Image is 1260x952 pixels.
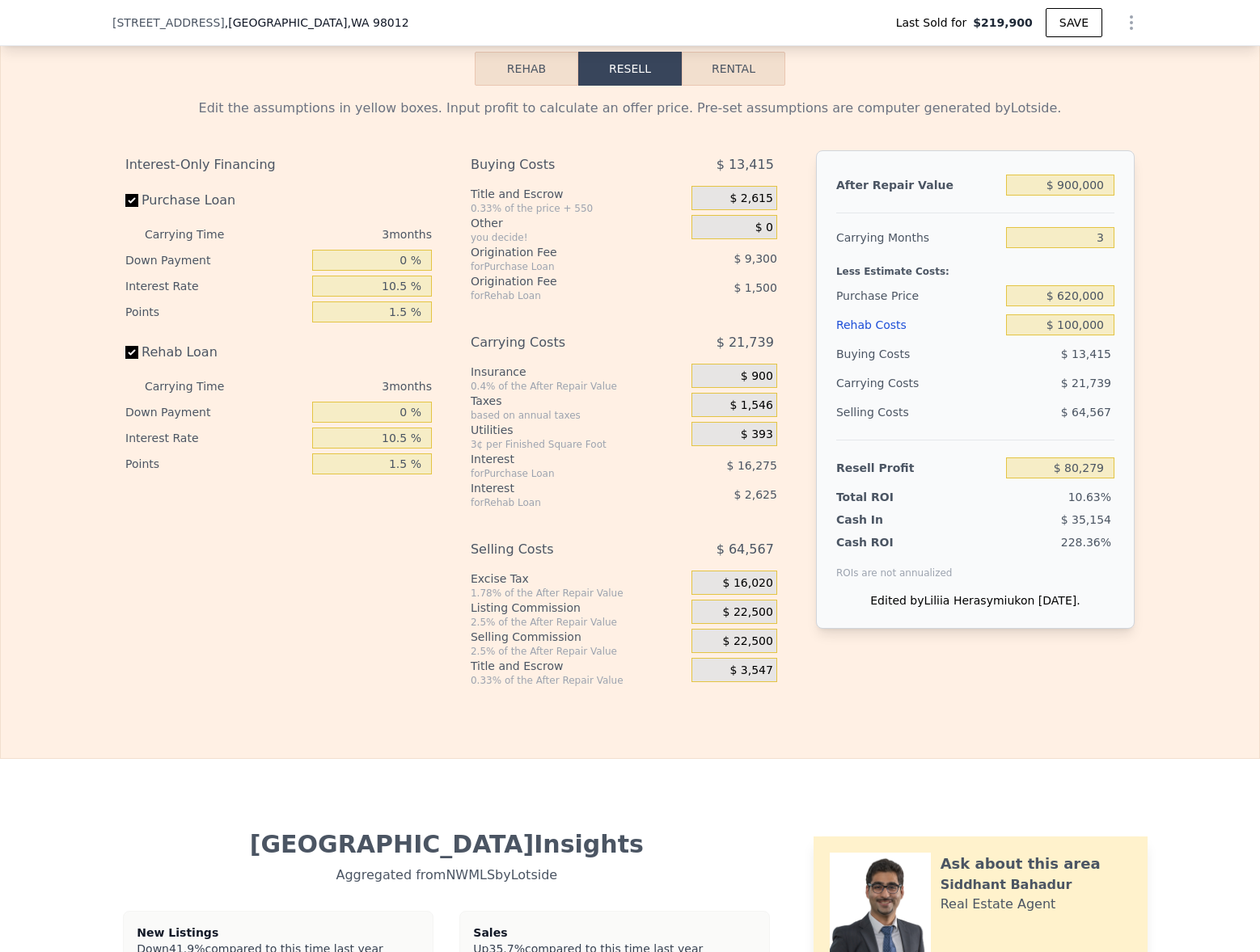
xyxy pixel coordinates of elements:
[729,398,772,413] span: $ 1,546
[941,875,1072,895] div: Siddhant Bahadur
[1061,348,1111,360] span: $ 13,415
[125,299,306,325] div: Points
[471,215,685,231] div: Other
[682,52,785,86] button: Rental
[125,830,768,859] div: [GEOGRAPHIC_DATA] Insights
[836,310,1000,339] div: Rehab Costs
[471,202,685,215] div: 0.33% of the price + 550
[471,422,685,438] div: Utilities
[125,247,306,273] div: Down Payment
[125,194,138,207] input: Purchase Loan
[717,535,774,564] span: $ 64,567
[1061,406,1111,419] span: $ 64,567
[941,853,1101,875] div: Ask about this area
[717,328,774,357] span: $ 21,739
[1046,8,1102,37] button: SAVE
[1115,6,1148,39] button: Show Options
[137,941,420,950] div: Down compared to this time last year
[836,252,1114,281] div: Less Estimate Costs:
[471,244,651,260] div: Origination Fee
[1061,513,1111,526] span: $ 35,154
[471,186,685,202] div: Title and Escrow
[741,428,773,442] span: $ 393
[125,273,306,299] div: Interest Rate
[145,221,250,247] div: Carrying Time
[471,496,651,509] div: for Rehab Loan
[471,467,651,480] div: for Purchase Loan
[471,480,651,496] div: Interest
[145,373,250,399] div: Carrying Time
[755,221,773,235] span: $ 0
[471,645,685,658] div: 2.5% of the After Repair Value
[836,489,937,505] div: Total ROI
[125,451,306,477] div: Points
[836,339,1000,369] div: Buying Costs
[471,616,685,629] div: 2.5% of the After Repair Value
[471,364,685,380] div: Insurance
[836,453,1000,482] div: Resell Profit
[471,393,685,409] div: Taxes
[727,459,777,472] span: $ 16,275
[471,571,685,587] div: Excise Tax
[125,338,306,367] label: Rehab Loan
[836,512,937,528] div: Cash In
[256,221,432,247] div: 3 months
[836,369,937,398] div: Carrying Costs
[473,925,756,941] div: Sales
[125,425,306,451] div: Interest Rate
[471,535,651,564] div: Selling Costs
[471,629,685,645] div: Selling Commission
[473,941,756,950] div: Up compared to this time last year
[723,634,773,649] span: $ 22,500
[836,550,953,579] div: ROIs are not annualized
[125,346,138,359] input: Rehab Loan
[125,99,1135,118] div: Edit the assumptions in yellow boxes. Input profit to calculate an offer price. Pre-set assumptio...
[347,16,408,29] span: , WA 98012
[734,252,776,265] span: $ 9,300
[471,587,685,600] div: 1.78% of the After Repair Value
[471,600,685,616] div: Listing Commission
[836,281,1000,310] div: Purchase Price
[723,576,773,591] span: $ 16,020
[723,605,773,620] span: $ 22,500
[741,369,773,384] span: $ 900
[1061,536,1111,549] span: 228.36%
[471,658,685,674] div: Title and Escrow
[112,15,225,31] span: [STREET_ADDRESS]
[471,451,651,467] div: Interest
[471,260,651,273] div: for Purchase Loan
[836,398,1000,427] div: Selling Costs
[225,15,409,31] span: , [GEOGRAPHIC_DATA]
[125,186,306,215] label: Purchase Loan
[1068,491,1111,503] span: 10.63%
[729,192,772,206] span: $ 2,615
[941,895,1056,914] div: Real Estate Agent
[125,399,306,425] div: Down Payment
[125,150,432,179] div: Interest-Only Financing
[717,150,774,179] span: $ 13,415
[137,925,420,941] div: New Listings
[1061,377,1111,390] span: $ 21,739
[471,409,685,422] div: based on annual taxes
[729,663,772,678] span: $ 3,547
[471,674,685,687] div: 0.33% of the After Repair Value
[973,15,1033,31] span: $219,900
[471,150,651,179] div: Buying Costs
[471,289,651,302] div: for Rehab Loan
[578,52,682,86] button: Resell
[471,438,685,451] div: 3¢ per Finished Square Foot
[471,273,651,289] div: Origination Fee
[471,328,651,357] div: Carrying Costs
[471,231,685,244] div: you decide!
[475,52,578,86] button: Rehab
[734,488,776,501] span: $ 2,625
[734,281,776,294] span: $ 1,500
[125,859,768,885] div: Aggregated from NWMLS by Lotside
[471,380,685,393] div: 0.4% of the After Repair Value
[836,223,1000,252] div: Carrying Months
[896,15,974,31] span: Last Sold for
[836,534,953,550] div: Cash ROI
[256,373,432,399] div: 3 months
[836,592,1114,609] div: Edited by Liliia Herasymiuk on [DATE].
[836,171,1000,200] div: After Repair Value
